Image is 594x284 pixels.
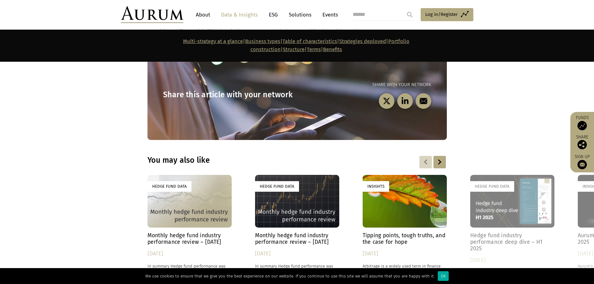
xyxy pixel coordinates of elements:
a: Strategies deployed [339,38,386,44]
span: Log in/Register [425,11,458,18]
img: Sign up to our newsletter [577,160,587,169]
img: twitter-black.svg [383,97,390,105]
div: [DATE] [147,249,232,258]
div: Insights [363,181,389,191]
a: Table of characteristics [283,38,337,44]
strong: | | | | | | [183,38,409,52]
h4: Monthly hedge fund industry performance review – [DATE] [255,232,339,245]
a: Log in/Register [421,8,473,21]
div: [DATE] [363,249,447,258]
h4: Tipping points, tough truths, and the case for hope [363,232,447,245]
h4: Monthly hedge fund industry performance review – [DATE] [147,232,232,245]
a: Structure [283,46,305,52]
div: [DATE] [255,249,339,258]
img: linkedin-black.svg [401,97,409,105]
p: Share with your network [297,81,431,89]
img: Aurum [121,6,183,23]
a: Business types [245,38,280,44]
div: [DATE] [470,256,554,265]
h3: Share this article with your network [163,90,297,99]
a: ESG [266,9,281,21]
img: Access Funds [577,121,587,130]
a: Terms [307,46,321,52]
a: Benefits [323,46,342,52]
div: Hedge Fund Data [147,181,191,191]
div: Hedge Fund Data [470,181,514,191]
h4: Hedge fund industry performance deep dive – H1 2025 [470,232,554,252]
img: email-black.svg [419,97,427,105]
a: Data & Insights [218,9,261,21]
h3: You may also like [147,156,366,165]
img: Share this post [577,140,587,149]
div: Ok [438,271,449,281]
input: Submit [403,8,416,21]
strong: | [321,46,323,52]
a: Funds [573,115,591,130]
a: About [193,9,213,21]
a: Sign up [573,154,591,169]
a: Multi-strategy at a glance [183,38,243,44]
div: Hedge Fund Data [255,181,299,191]
div: Share [573,135,591,149]
a: Events [319,9,338,21]
a: Solutions [286,9,315,21]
